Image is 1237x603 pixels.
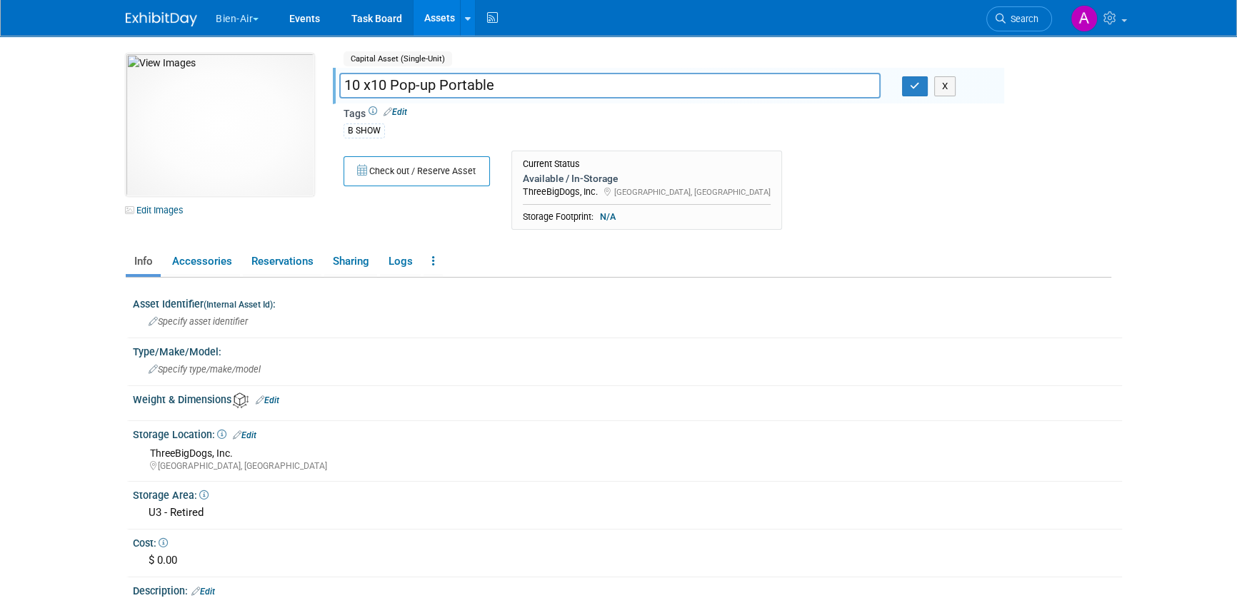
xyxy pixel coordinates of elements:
[596,211,620,223] span: N/A
[324,249,377,274] a: Sharing
[243,249,321,274] a: Reservations
[133,389,1122,408] div: Weight & Dimensions
[191,587,215,597] a: Edit
[256,395,279,405] a: Edit
[126,12,197,26] img: ExhibitDay
[150,447,233,459] span: ThreeBigDogs, Inc.
[126,201,189,219] a: Edit Images
[149,316,248,327] span: Specify asset identifier
[126,249,161,274] a: Info
[523,172,771,185] div: Available / In-Storage
[150,460,1111,472] div: [GEOGRAPHIC_DATA], [GEOGRAPHIC_DATA]
[344,106,993,148] div: Tags
[233,392,249,408] img: Asset Weight and Dimensions
[344,51,452,66] span: Capital Asset (Single-Unit)
[384,107,407,117] a: Edit
[133,490,209,501] span: Storage Area:
[986,6,1052,31] a: Search
[126,54,314,196] img: View Images
[523,211,771,223] div: Storage Footprint:
[149,364,261,375] span: Specify type/make/model
[380,249,421,274] a: Logs
[344,123,385,138] div: B SHOW
[523,186,598,197] span: ThreeBigDogs, Inc.
[133,424,1122,442] div: Storage Location:
[1006,14,1038,24] span: Search
[133,293,1122,311] div: Asset Identifier :
[614,187,771,197] span: [GEOGRAPHIC_DATA], [GEOGRAPHIC_DATA]
[523,158,771,170] div: Current Status
[133,341,1122,359] div: Type/Make/Model:
[204,300,273,310] small: (Internal Asset Id)
[233,430,256,440] a: Edit
[164,249,240,274] a: Accessories
[144,549,1111,572] div: $ 0.00
[344,156,490,186] button: Check out / Reserve Asset
[1071,5,1098,32] img: Art Stewart
[934,76,956,96] button: X
[144,502,1111,524] div: U3 - Retired
[133,580,1122,599] div: Description:
[133,532,1122,550] div: Cost:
